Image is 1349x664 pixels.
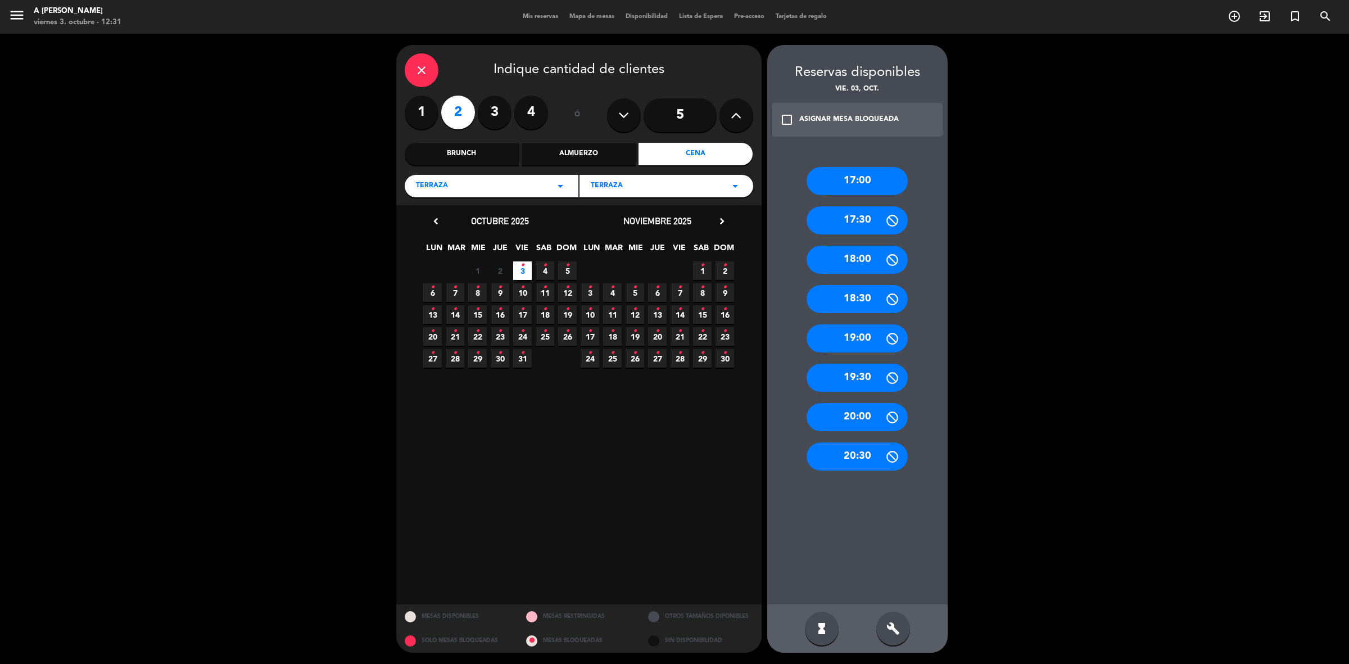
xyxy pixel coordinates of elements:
[423,349,442,368] span: 27
[556,241,575,260] span: DOM
[716,327,734,346] span: 23
[423,283,442,302] span: 6
[693,261,712,280] span: 1
[453,322,457,340] i: •
[626,349,644,368] span: 26
[431,322,434,340] i: •
[626,283,644,302] span: 5
[807,167,908,195] div: 17:00
[536,261,554,280] span: 4
[468,261,487,280] span: 1
[700,300,704,318] i: •
[446,327,464,346] span: 21
[423,305,442,324] span: 13
[513,305,532,324] span: 17
[723,300,727,318] i: •
[425,241,443,260] span: LUN
[626,305,644,324] span: 12
[513,261,532,280] span: 3
[604,241,623,260] span: MAR
[581,283,599,302] span: 3
[678,300,682,318] i: •
[518,604,640,629] div: MESAS RESTRINGIDAS
[453,278,457,296] i: •
[700,278,704,296] i: •
[491,261,509,280] span: 2
[476,300,479,318] i: •
[453,344,457,362] i: •
[648,241,667,260] span: JUE
[491,283,509,302] span: 9
[498,344,502,362] i: •
[648,283,667,302] span: 6
[655,344,659,362] i: •
[723,322,727,340] i: •
[431,278,434,296] i: •
[633,278,637,296] i: •
[807,246,908,274] div: 18:00
[671,327,689,346] span: 21
[34,17,121,28] div: viernes 3. octubre - 12:31
[468,305,487,324] span: 15
[678,344,682,362] i: •
[430,215,442,227] i: chevron_left
[807,206,908,234] div: 17:30
[582,241,601,260] span: LUN
[558,327,577,346] span: 26
[633,322,637,340] i: •
[700,256,704,274] i: •
[716,215,728,227] i: chevron_right
[1288,10,1302,23] i: turned_in_not
[446,283,464,302] span: 7
[648,349,667,368] span: 27
[671,349,689,368] span: 28
[543,322,547,340] i: •
[513,327,532,346] span: 24
[716,283,734,302] span: 9
[415,64,428,77] i: close
[565,278,569,296] i: •
[581,349,599,368] span: 24
[640,629,762,653] div: SIN DISPONIBILIDAD
[623,215,691,227] span: noviembre 2025
[767,62,948,84] div: Reservas disponibles
[565,322,569,340] i: •
[673,13,728,20] span: Lista de Espera
[807,285,908,313] div: 18:30
[723,256,727,274] i: •
[670,241,689,260] span: VIE
[620,13,673,20] span: Disponibilidad
[716,349,734,368] span: 30
[514,96,548,129] label: 4
[536,327,554,346] span: 25
[518,629,640,653] div: MESAS BLOQUEADAS
[671,283,689,302] span: 7
[716,305,734,324] span: 16
[723,278,727,296] i: •
[471,215,529,227] span: octubre 2025
[423,327,442,346] span: 20
[478,96,511,129] label: 3
[558,305,577,324] span: 19
[678,278,682,296] i: •
[441,96,475,129] label: 2
[610,322,614,340] i: •
[633,300,637,318] i: •
[581,327,599,346] span: 17
[640,604,762,629] div: OTROS TAMAÑOS DIPONIBLES
[1228,10,1241,23] i: add_circle_outline
[610,300,614,318] i: •
[693,305,712,324] span: 15
[626,327,644,346] span: 19
[554,179,567,193] i: arrow_drop_down
[517,13,564,20] span: Mis reservas
[520,278,524,296] i: •
[693,349,712,368] span: 29
[513,349,532,368] span: 31
[8,7,25,24] i: menu
[446,305,464,324] span: 14
[815,622,829,635] i: hourglass_full
[405,53,753,87] div: Indique cantidad de clientes
[588,322,592,340] i: •
[678,322,682,340] i: •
